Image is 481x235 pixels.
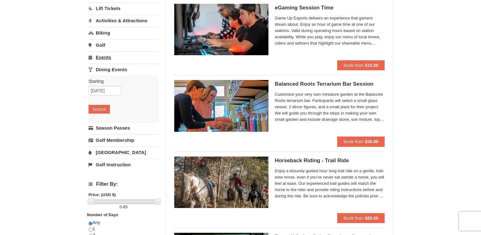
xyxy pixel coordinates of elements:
strong: $36.86 [365,139,378,144]
a: Lift Tickets [89,3,159,14]
strong: Number of Days [87,212,118,217]
a: Dining Events [89,64,159,75]
button: Book from $36.86 [337,136,385,147]
span: 85 [123,205,127,209]
span: Customize your very own miniature garden at the Balanced Roots terrarium bar. Participants will s... [275,91,385,123]
label: Starting [89,78,154,84]
strong: $10.00 [365,63,378,68]
h5: eGaming Session Time [275,5,385,11]
span: Book from [343,216,364,221]
span: 0 [120,205,122,209]
label: - [89,204,159,210]
a: [GEOGRAPHIC_DATA] [89,147,159,158]
strong: $85.00 [365,216,378,221]
a: Golf Instruction [89,159,159,170]
strong: Price: (USD $) [89,192,116,197]
img: 19664770-34-0b975b5b.jpg [174,4,268,55]
span: Book from [343,63,364,68]
button: Search [89,105,110,114]
a: Activities & Attractions [89,15,159,26]
span: Game Up Esports delivers an experience that gamers dream about. Enjoy an hour of game time at one... [275,15,385,46]
a: Season Passes [89,122,159,134]
h5: Balanced Roots Terrarium Bar Session [275,81,385,87]
img: 21584748-79-4e8ac5ed.jpg [174,157,268,208]
a: Golf Membership [89,134,159,146]
img: 18871151-30-393e4332.jpg [174,80,268,131]
span: Book from [343,139,364,144]
h4: Filter By: [89,181,159,187]
h5: Horseback Riding - Trail Ride [275,158,385,164]
a: Events [89,51,159,63]
button: Book from $85.00 [337,213,385,223]
span: Enjoy a leisurely guided hour long trail ride on a gentle, trail-wise horse, even if you’ve never... [275,168,385,199]
a: Biking [89,27,159,39]
button: Book from $10.00 [337,60,385,70]
a: Golf [89,39,159,51]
